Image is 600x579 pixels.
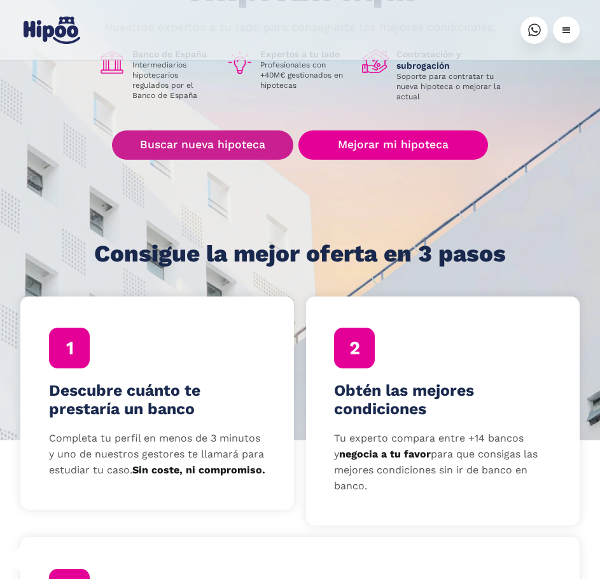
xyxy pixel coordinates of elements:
p: Intermediarios hipotecarios regulados por el Banco de España [132,60,216,101]
a: home [20,11,83,49]
p: Profesionales con +40M€ gestionados en hipotecas [260,60,352,90]
h1: Consigue la mejor oferta en 3 pasos [94,241,506,267]
h4: Descubre cuánto te prestaría un banco [49,381,266,419]
strong: Sin coste, ni compromiso. [132,464,265,476]
a: Mejorar mi hipoteca [298,130,487,160]
p: Completa tu perfil en menos de 3 minutos y uno de nuestros gestores te llamará para estudiar tu c... [49,431,266,478]
p: Tu experto compara entre +14 bancos y para que consigas las mejores condiciones sin ir de banco e... [334,431,551,494]
div: menu [553,17,580,43]
h4: Obtén las mejores condiciones [334,381,551,419]
p: Soporte para contratar tu nueva hipoteca o mejorar la actual [396,71,502,102]
a: Buscar nueva hipoteca [112,130,293,160]
strong: negocia a tu favor [339,448,431,460]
